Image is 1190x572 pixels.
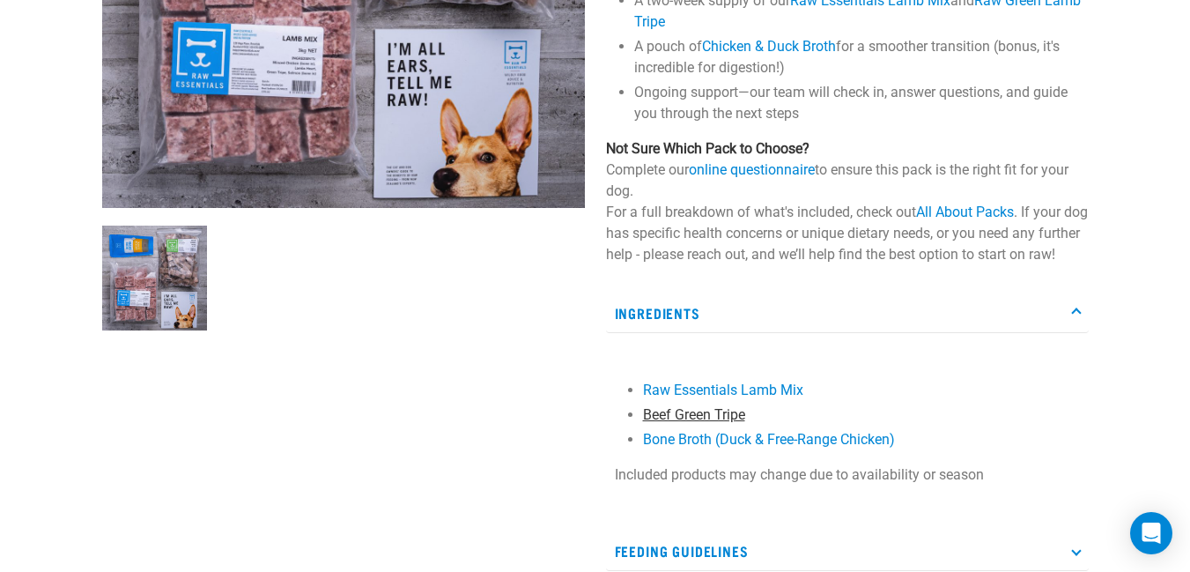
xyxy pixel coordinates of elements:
p: Feeding Guidelines [606,531,1089,571]
a: Chicken & Duck Broth [702,38,836,55]
a: Bone Broth (Duck & Free-Range Chicken) [643,431,895,448]
li: Ongoing support—our team will check in, answer questions, and guide you through the next steps [634,82,1089,124]
a: online questionnaire [689,161,815,178]
p: Included products may change due to availability or season [615,464,1080,486]
img: NSP Dog Standard Update [102,226,207,331]
p: Ingredients [606,293,1089,333]
li: A pouch of for a smoother transition (bonus, it's incredible for digestion!) [634,36,1089,78]
div: Open Intercom Messenger [1130,512,1172,554]
a: Raw Essentials Lamb Mix [643,382,803,398]
strong: Not Sure Which Pack to Choose? [606,140,809,157]
p: Complete our to ensure this pack is the right fit for your dog. For a full breakdown of what's in... [606,138,1089,265]
a: All About Packs [916,204,1014,220]
a: Beef Green Tripe [643,406,745,423]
